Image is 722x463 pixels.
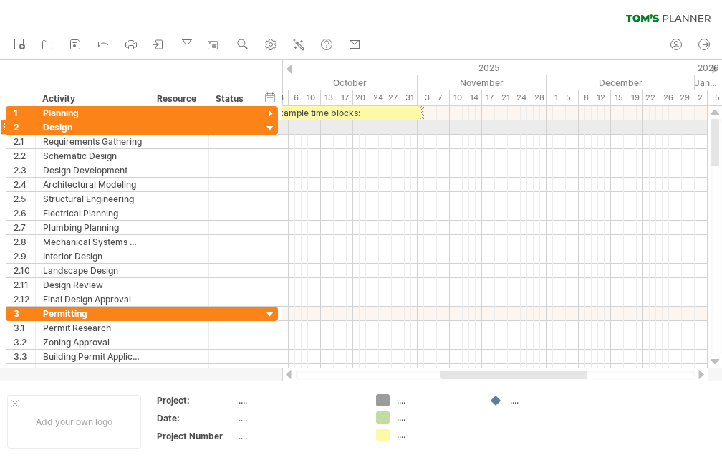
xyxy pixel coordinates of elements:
[14,106,35,120] div: 1
[14,192,35,206] div: 2.5
[216,92,247,106] div: Status
[14,135,35,148] div: 2.1
[42,92,142,106] div: Activity
[43,149,143,163] div: Schematic Design
[43,335,143,349] div: Zoning Approval
[43,163,143,177] div: Design Development
[14,321,35,335] div: 3.1
[43,120,143,134] div: Design
[269,75,418,90] div: October 2025
[14,278,35,292] div: 2.11
[157,394,236,406] div: Project:
[14,149,35,163] div: 2.2
[14,178,35,191] div: 2.4
[321,90,353,105] div: 13 - 17
[14,264,35,277] div: 2.10
[43,235,143,249] div: Mechanical Systems Design
[14,249,35,263] div: 2.9
[385,90,418,105] div: 27 - 31
[239,430,359,442] div: ....
[157,430,236,442] div: Project Number
[239,394,359,406] div: ....
[547,75,695,90] div: December 2025
[675,90,708,105] div: 29 - 2
[450,90,482,105] div: 10 - 14
[14,235,35,249] div: 2.8
[43,350,143,363] div: Building Permit Application
[7,395,141,449] div: Add your own logo
[43,364,143,378] div: Environmental Permits
[43,278,143,292] div: Design Review
[579,90,611,105] div: 8 - 12
[211,106,421,120] div: example time blocks:
[397,411,475,424] div: ....
[157,412,236,424] div: Date:
[14,163,35,177] div: 2.3
[43,249,143,263] div: Interior Design
[43,135,143,148] div: Requirements Gathering
[510,394,588,406] div: ....
[43,321,143,335] div: Permit Research
[482,90,514,105] div: 17 - 21
[43,292,143,306] div: Final Design Approval
[397,394,475,406] div: ....
[43,178,143,191] div: Architectural Modeling
[14,206,35,220] div: 2.6
[547,90,579,105] div: 1 - 5
[611,90,643,105] div: 15 - 19
[514,90,547,105] div: 24 - 28
[14,350,35,363] div: 3.3
[43,264,143,277] div: Landscape Design
[418,75,547,90] div: November 2025
[43,106,143,120] div: Planning
[43,192,143,206] div: Structural Engineering
[643,90,675,105] div: 22 - 26
[397,429,475,441] div: ....
[14,120,35,134] div: 2
[43,307,143,320] div: Permitting
[157,92,201,106] div: Resource
[43,206,143,220] div: Electrical Planning
[14,307,35,320] div: 3
[14,292,35,306] div: 2.12
[353,90,385,105] div: 20 - 24
[43,221,143,234] div: Plumbing Planning
[14,364,35,378] div: 3.4
[289,90,321,105] div: 6 - 10
[239,412,359,424] div: ....
[14,335,35,349] div: 3.2
[14,221,35,234] div: 2.7
[418,90,450,105] div: 3 - 7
